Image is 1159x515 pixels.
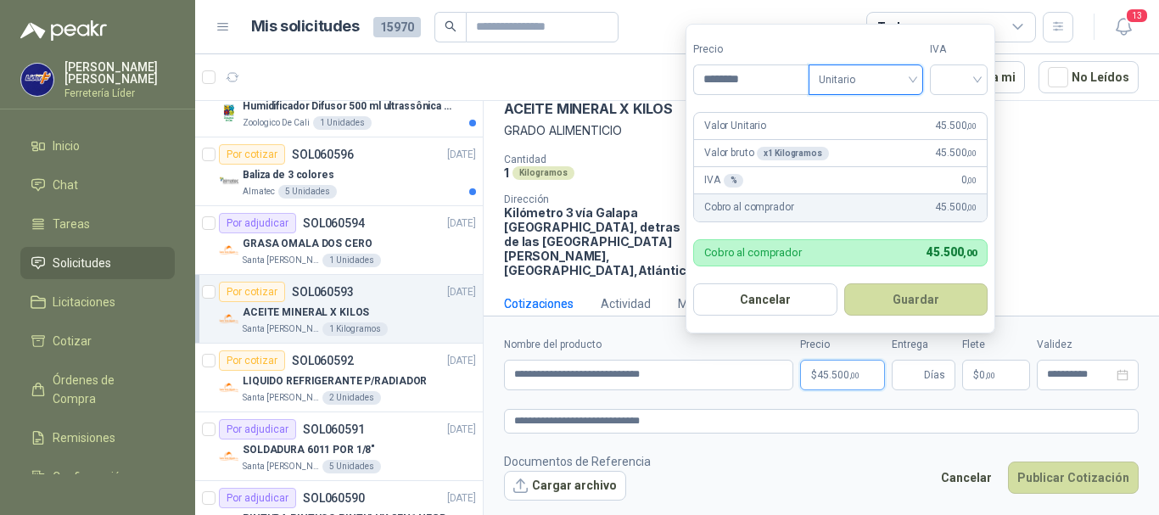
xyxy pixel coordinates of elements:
div: Mensajes [678,294,730,313]
p: [DATE] [447,422,476,438]
p: ACEITE MINERAL X KILOS [243,305,369,321]
p: [DATE] [447,216,476,232]
div: Kilogramos [512,166,574,180]
p: SOLDADURA 6011 POR 1/8" [243,442,375,458]
p: SOL060591 [303,423,365,435]
div: Actividad [601,294,651,313]
a: Solicitudes [20,247,175,279]
div: Por adjudicar [219,488,296,508]
div: 5 Unidades [322,460,381,473]
p: Zoologico De Cali [243,116,310,130]
a: Licitaciones [20,286,175,318]
a: Por cotizarSOL060593[DATE] Company LogoACEITE MINERAL X KILOSSanta [PERSON_NAME]1 Kilogramos [195,275,483,344]
div: Por cotizar [219,350,285,371]
h1: Mis solicitudes [251,14,360,39]
span: search [445,20,456,32]
button: Publicar Cotización [1008,462,1139,494]
p: ACEITE MINERAL X KILOS [504,100,673,118]
button: No Leídos [1039,61,1139,93]
a: Cotizar [20,325,175,357]
label: Entrega [892,337,955,353]
a: Por adjudicarSOL060591[DATE] Company LogoSOLDADURA 6011 POR 1/8"Santa [PERSON_NAME]5 Unidades [195,412,483,481]
span: ,00 [966,176,977,185]
p: Dirección [504,193,693,205]
span: 45.500 [935,118,977,134]
p: [DATE] [447,147,476,163]
div: 1 Kilogramos [322,322,388,336]
p: SOL060593 [292,286,354,298]
p: Baliza de 3 colores [243,167,334,183]
p: Documentos de Referencia [504,452,651,471]
button: Cancelar [693,283,837,316]
a: Chat [20,169,175,201]
span: 0 [961,172,977,188]
p: 1 [504,165,509,180]
a: Por adjudicarSOL060594[DATE] Company LogoGRASA OMALA DOS CEROSanta [PERSON_NAME]1 Unidades [195,206,483,275]
img: Company Logo [219,240,239,260]
a: Por cotizarSOL060596[DATE] Company LogoBaliza de 3 coloresAlmatec5 Unidades [195,137,483,206]
span: ,00 [963,248,977,259]
a: Inicio [20,130,175,162]
img: Company Logo [219,446,239,467]
p: Santa [PERSON_NAME] [243,391,319,405]
img: Company Logo [21,64,53,96]
span: 15970 [373,17,421,37]
button: Cargar archivo [504,471,626,501]
a: Por cotizarSOL060592[DATE] Company LogoLIQUIDO REFRIGERANTE P/RADIADORSanta [PERSON_NAME]2 Unidades [195,344,483,412]
span: Días [924,361,945,389]
label: Precio [693,42,809,58]
p: Valor bruto [704,145,829,161]
span: 45.500 [935,199,977,216]
span: Remisiones [53,428,115,447]
p: SOL060596 [292,148,354,160]
span: 45.500 [935,145,977,161]
p: Kilómetro 3 vía Galapa [GEOGRAPHIC_DATA], detras de las [GEOGRAPHIC_DATA][PERSON_NAME], [GEOGRAPH... [504,205,693,277]
p: Cantidad [504,154,726,165]
div: 5 Unidades [278,185,337,199]
label: IVA [930,42,988,58]
span: ,00 [985,371,995,380]
span: Órdenes de Compra [53,371,159,408]
span: Cotizar [53,332,92,350]
p: [DATE] [447,284,476,300]
img: Logo peakr [20,20,107,41]
span: $ [973,370,979,380]
span: Chat [53,176,78,194]
span: Inicio [53,137,80,155]
img: Company Logo [219,171,239,192]
p: Cobro al comprador [704,247,802,258]
div: 1 Unidades [313,116,372,130]
span: 45.500 [817,370,859,380]
p: Cobro al comprador [704,199,793,216]
div: x 1 Kilogramos [757,147,828,160]
a: Por cotizarSOL060598[DATE] Company LogoHumidificador Difusor 500 ml ultrassônica Residencial Ultr... [195,69,483,137]
p: Ferretería Líder [64,88,175,98]
button: Guardar [844,283,988,316]
span: Licitaciones [53,293,115,311]
a: Tareas [20,208,175,240]
div: Por cotizar [219,282,285,302]
p: Valor Unitario [704,118,766,134]
p: SOL060590 [303,492,365,504]
span: ,00 [849,371,859,380]
p: Santa [PERSON_NAME] [243,460,319,473]
img: Company Logo [219,378,239,398]
div: Por cotizar [219,144,285,165]
div: Todas [877,18,913,36]
button: Cancelar [932,462,1001,494]
div: Cotizaciones [504,294,574,313]
a: Configuración [20,461,175,493]
p: Santa [PERSON_NAME] [243,322,319,336]
p: Humidificador Difusor 500 ml ultrassônica Residencial Ultrassônico 500ml con voltaje de blanco [243,98,454,115]
span: 0 [979,370,995,380]
span: 45.500 [927,245,977,259]
p: SOL060594 [303,217,365,229]
img: Company Logo [219,103,239,123]
span: Tareas [53,215,90,233]
p: [DATE] [447,490,476,507]
a: Remisiones [20,422,175,454]
div: Por adjudicar [219,213,296,233]
p: Almatec [243,185,275,199]
span: ,00 [966,203,977,212]
label: Flete [962,337,1030,353]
